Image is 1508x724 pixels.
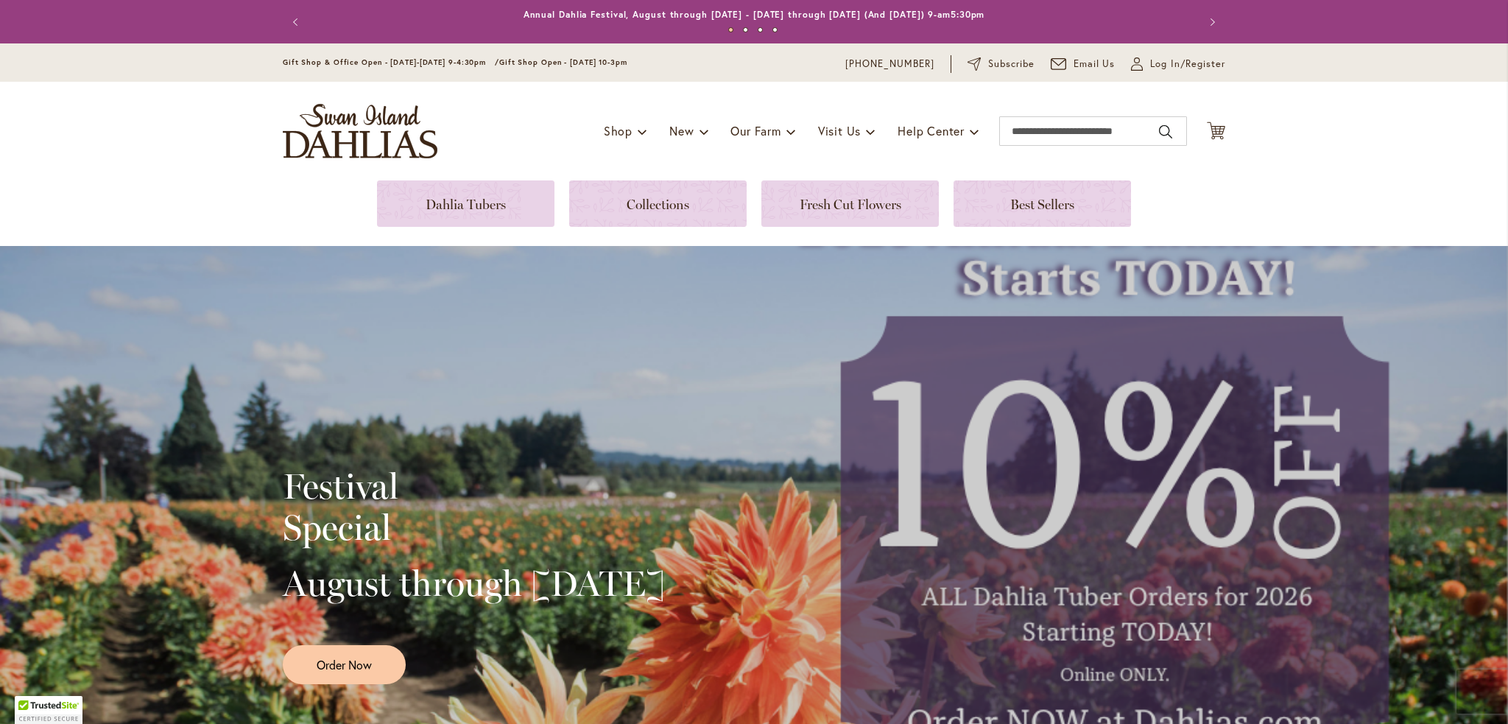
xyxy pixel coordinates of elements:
div: TrustedSite Certified [15,696,82,724]
span: Subscribe [988,57,1035,71]
a: Annual Dahlia Festival, August through [DATE] - [DATE] through [DATE] (And [DATE]) 9-am5:30pm [524,9,985,20]
span: Gift Shop & Office Open - [DATE]-[DATE] 9-4:30pm / [283,57,499,67]
span: Order Now [317,656,372,673]
h2: Festival Special [283,465,665,548]
span: Our Farm [730,123,781,138]
a: Order Now [283,645,406,684]
a: store logo [283,104,437,158]
span: New [669,123,694,138]
button: Previous [283,7,312,37]
button: 1 of 4 [728,27,733,32]
a: Subscribe [968,57,1035,71]
span: Email Us [1074,57,1116,71]
span: Log In/Register [1150,57,1225,71]
a: [PHONE_NUMBER] [845,57,934,71]
button: Next [1196,7,1225,37]
span: Gift Shop Open - [DATE] 10-3pm [499,57,627,67]
span: Help Center [898,123,965,138]
span: Shop [604,123,633,138]
button: 4 of 4 [772,27,778,32]
h2: August through [DATE] [283,563,665,604]
a: Log In/Register [1131,57,1225,71]
span: Visit Us [818,123,861,138]
a: Email Us [1051,57,1116,71]
button: 3 of 4 [758,27,763,32]
button: 2 of 4 [743,27,748,32]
